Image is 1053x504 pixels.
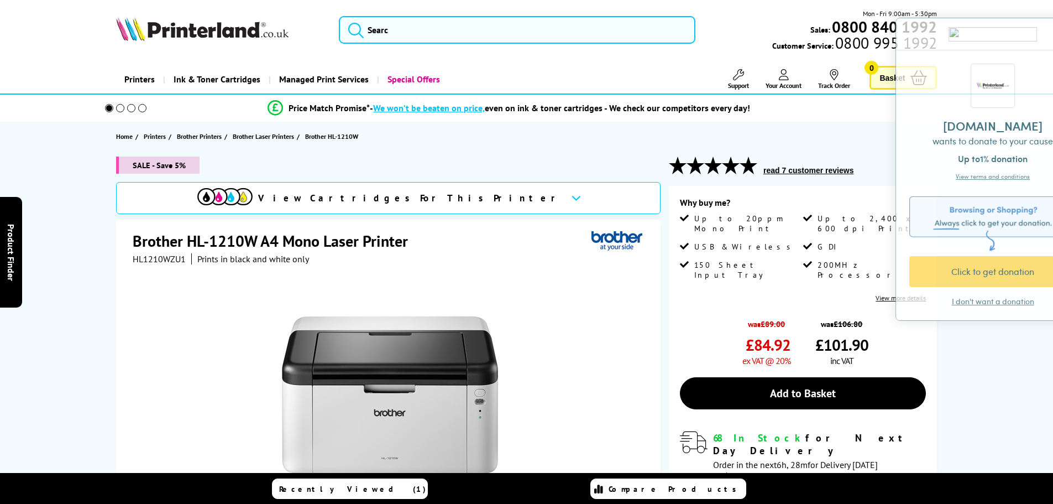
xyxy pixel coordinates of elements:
h1: Brother HL-1210W A4 Mono Laser Printer [133,231,419,251]
a: View more details [876,294,926,302]
div: Why buy me? [680,197,926,214]
button: read 7 customer reviews [760,165,857,175]
span: Basket [879,70,905,85]
a: Support [728,69,749,90]
span: Brother Printers [177,131,222,142]
span: inc VAT [830,355,853,366]
span: 200MHz Processor [818,260,924,280]
a: Brother HL-1210W [305,131,361,142]
span: Customer Service: [772,38,937,51]
span: Home [116,131,133,142]
span: 0800 995 1992 [834,38,937,48]
a: Track Order [818,69,850,90]
li: modal_Promise [90,98,929,118]
span: Printers [144,131,166,142]
a: Compare Products [590,479,746,499]
img: Brother HL-1210W [281,287,498,503]
a: Recently Viewed (1) [272,479,428,499]
img: Brother [591,231,642,251]
div: modal_delivery [680,432,926,482]
span: Support [728,81,749,90]
span: Brother Laser Printers [233,131,294,142]
span: View Cartridges For This Printer [258,192,562,204]
a: Special Offers [377,65,448,93]
a: Home [116,131,135,142]
span: 0 [865,61,878,75]
span: ex VAT @ 20% [742,355,790,366]
span: HL1210WZU1 [133,253,186,264]
span: USB & Wireless [694,242,797,252]
span: was [742,313,790,329]
i: Prints in black and white only [197,253,309,264]
span: Your Account [766,81,801,90]
span: Up to 20ppm Mono Print [694,214,800,233]
a: Basket 0 [869,66,937,90]
sup: th [723,470,730,480]
a: Printers [116,65,163,93]
a: Brother Laser Printers [233,131,297,142]
img: cmyk-icon.svg [197,188,253,205]
span: GDI [818,242,837,252]
span: £84.92 [746,335,790,355]
span: 68 In Stock [713,432,805,444]
b: 0800 840 1992 [832,17,937,37]
span: £101.90 [815,335,868,355]
a: Printerland Logo [116,17,326,43]
span: Brother HL-1210W [305,131,358,142]
span: SALE - Save 5% [116,157,200,174]
strike: £89.00 [761,319,785,329]
a: Ink & Toner Cartridges [163,65,269,93]
input: Searc [339,16,695,44]
span: Sales: [810,24,830,35]
a: 0800 840 1992 [830,22,937,32]
span: Order in the next for Delivery [DATE] 16 September! [713,459,878,483]
span: Compare Products [609,484,742,494]
a: Your Account [766,69,801,90]
a: Managed Print Services [269,65,377,93]
span: Product Finder [6,224,17,280]
span: Up to 2,400 x 600 dpi Print [818,214,924,233]
span: was [815,313,868,329]
span: We won’t be beaten on price, [373,102,485,113]
span: 150 Sheet Input Tray [694,260,800,280]
span: Ink & Toner Cartridges [174,65,260,93]
a: Brother Printers [177,131,224,142]
span: Recently Viewed (1) [279,484,426,494]
span: Mon - Fri 9:00am - 5:30pm [863,8,937,19]
div: - even on ink & toner cartridges - We check our competitors every day! [370,102,750,113]
strike: £106.80 [834,319,862,329]
div: for Next Day Delivery [713,432,926,457]
a: Add to Basket [680,377,926,409]
a: Printers [144,131,169,142]
span: 6h, 28m [777,459,808,470]
span: Price Match Promise* [289,102,370,113]
img: Printerland Logo [116,17,289,41]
